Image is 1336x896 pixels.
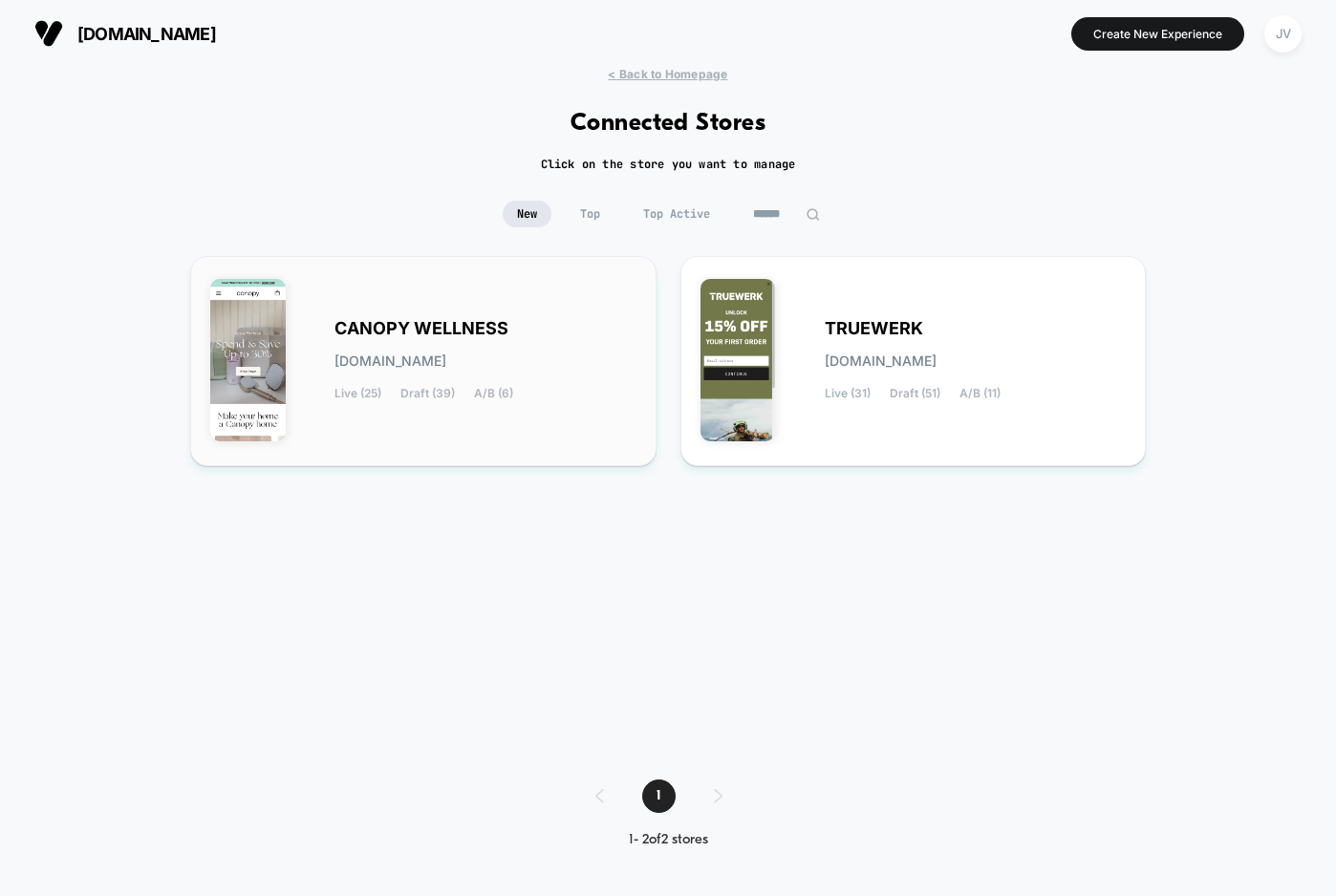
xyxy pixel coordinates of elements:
img: TRUEWERK [700,279,776,441]
span: New [503,201,551,227]
span: 1 [642,779,676,813]
span: CANOPY WELLNESS [334,322,508,335]
div: JV [1264,15,1302,53]
span: Draft (51) [890,387,940,400]
span: [DOMAIN_NAME] [825,354,937,368]
span: Live (31) [825,387,871,400]
span: A/B (6) [474,387,513,400]
span: [DOMAIN_NAME] [77,24,216,44]
span: Live (25) [334,387,381,400]
img: edit [806,207,820,222]
h2: Click on the store you want to manage [541,157,796,172]
div: 1 - 2 of 2 stores [576,832,761,848]
h1: Connected Stores [571,110,766,138]
span: Top Active [629,201,724,227]
img: Visually logo [34,19,63,48]
button: Create New Experience [1071,17,1244,51]
span: [DOMAIN_NAME] [334,354,446,368]
button: [DOMAIN_NAME] [29,18,222,49]
img: CANOPY_WELLNESS [210,279,286,441]
button: JV [1259,14,1307,53]
span: TRUEWERK [825,322,923,335]
span: Draft (39) [400,387,455,400]
span: A/B (11) [959,387,1001,400]
span: Top [566,201,614,227]
span: < Back to Homepage [608,67,727,81]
